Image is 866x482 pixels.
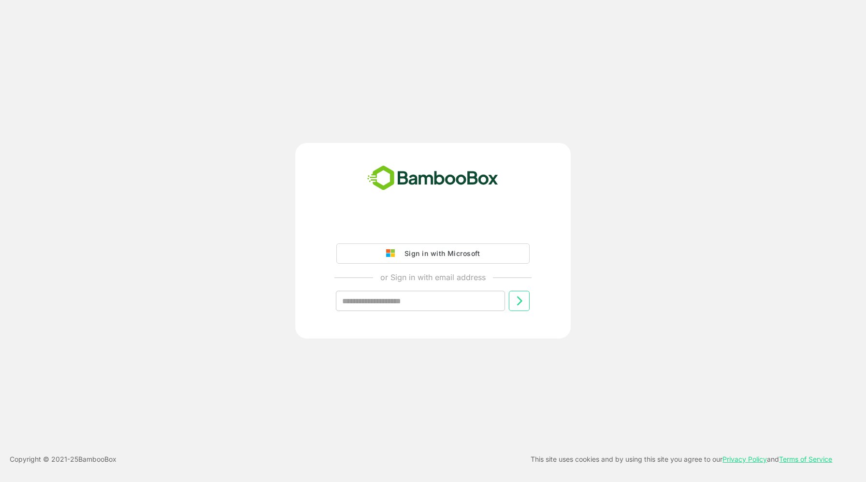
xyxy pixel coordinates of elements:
img: google [386,249,400,258]
p: Copyright © 2021- 25 BambooBox [10,454,116,465]
p: or Sign in with email address [380,271,486,283]
div: Sign in with Microsoft [400,247,480,260]
a: Privacy Policy [722,455,767,463]
img: bamboobox [362,162,504,194]
iframe: Sign in with Google Button [332,216,534,238]
a: Terms of Service [779,455,832,463]
p: This site uses cookies and by using this site you agree to our and [531,454,832,465]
